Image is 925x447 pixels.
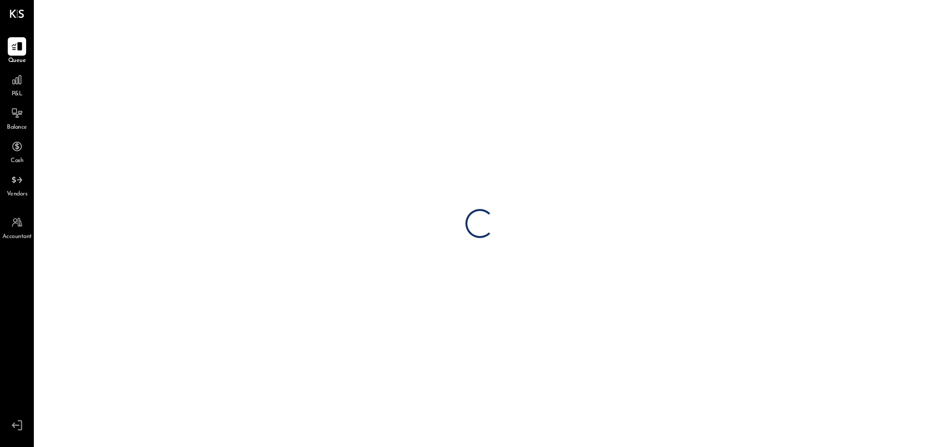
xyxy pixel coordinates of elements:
span: Balance [7,123,27,132]
a: P&L [0,71,33,99]
span: Accountant [2,233,32,241]
a: Accountant [0,213,33,241]
a: Queue [0,37,33,65]
a: Balance [0,104,33,132]
span: Vendors [7,190,28,199]
span: P&L [12,90,23,99]
a: Vendors [0,171,33,199]
a: Cash [0,137,33,165]
span: Queue [8,57,26,65]
span: Cash [11,157,23,165]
